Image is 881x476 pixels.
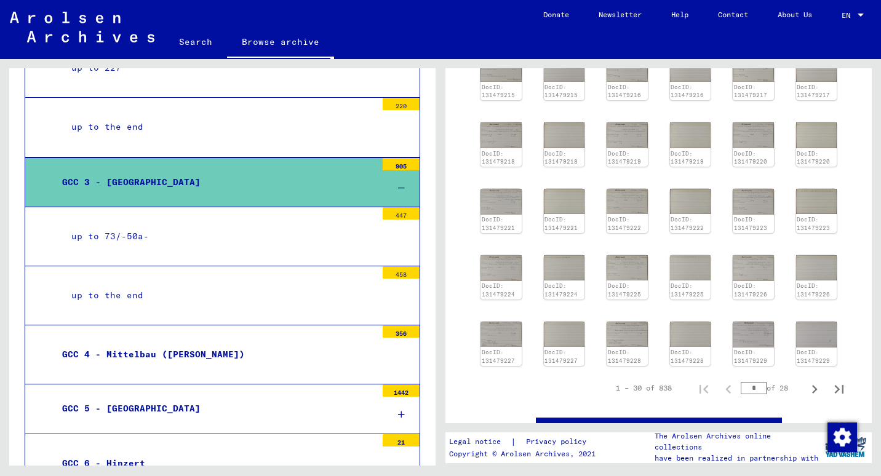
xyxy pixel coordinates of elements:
img: 002.jpg [670,122,711,148]
div: 356 [383,325,420,338]
a: DocID: 131479215 [544,84,578,99]
a: DocID: 131479223 [797,216,830,231]
a: DocID: 131479225 [671,282,704,298]
a: DocID: 131479218 [544,150,578,165]
img: 002.jpg [670,255,711,280]
div: GCC 3 - [GEOGRAPHIC_DATA] [53,170,377,194]
img: 002.jpg [670,189,711,214]
a: Privacy policy [516,435,601,448]
img: yv_logo.png [823,432,869,462]
a: DocID: 131479227 [482,349,515,364]
a: DocID: 131479215 [482,84,515,99]
button: Previous page [716,376,741,400]
button: Last page [827,376,851,400]
img: 001.jpg [480,189,522,215]
a: DocID: 131479228 [608,349,641,364]
div: 905 [383,158,420,170]
a: DocID: 131479217 [734,84,767,99]
div: 1 – 30 of 838 [616,383,672,394]
img: 002.jpg [796,189,837,214]
button: Next page [802,376,827,400]
img: Arolsen_neg.svg [10,12,154,42]
img: 001.jpg [607,322,648,347]
a: DocID: 131479222 [608,216,641,231]
a: DocID: 131479224 [544,282,578,298]
a: DocID: 131479228 [671,349,704,364]
img: 002.jpg [670,56,711,81]
div: of 28 [741,382,802,394]
img: 002.jpg [796,255,837,280]
img: 001.jpg [480,122,522,148]
p: The Arolsen Archives online collections [655,430,818,453]
div: up to the end [62,115,377,139]
a: Browse archive [227,27,334,59]
div: GCC 5 - [GEOGRAPHIC_DATA] [53,397,377,421]
div: 458 [383,266,420,279]
div: 447 [383,207,420,220]
a: DocID: 131479219 [608,150,641,165]
img: Change consent [827,422,857,452]
img: 001.jpg [733,189,774,215]
a: DocID: 131479227 [544,349,578,364]
img: 001.jpg [733,56,774,82]
img: 002.jpg [544,122,585,148]
a: DocID: 131479219 [671,150,704,165]
a: DocID: 131479226 [734,282,767,298]
a: DocID: 131479226 [797,282,830,298]
img: 001.jpg [607,255,648,281]
img: 001.jpg [733,322,774,347]
div: up to 73/-50a- [62,224,377,248]
a: DocID: 131479222 [671,216,704,231]
img: 002.jpg [796,322,837,347]
img: 001.jpg [480,56,522,82]
img: 002.jpg [670,322,711,347]
a: Search [164,27,227,57]
div: 21 [383,434,420,446]
a: DocID: 131479216 [608,84,641,99]
a: DocID: 131479220 [734,150,767,165]
p: have been realized in partnership with [655,453,818,464]
div: GCC 4 - Mittelbau ([PERSON_NAME]) [53,343,377,367]
a: DocID: 131479218 [482,150,515,165]
p: Copyright © Arolsen Archives, 2021 [449,448,601,459]
img: 001.jpg [480,322,522,347]
img: 001.jpg [733,122,774,148]
a: DocID: 131479229 [734,349,767,364]
img: 001.jpg [607,189,648,214]
img: 001.jpg [607,56,648,81]
img: 002.jpg [544,189,585,214]
a: DocID: 131479217 [797,84,830,99]
div: | [449,435,601,448]
a: DocID: 131479221 [544,216,578,231]
button: First page [692,376,716,400]
a: DocID: 131479223 [734,216,767,231]
img: 001.jpg [733,255,774,281]
a: DocID: 131479225 [608,282,641,298]
a: Legal notice [449,435,511,448]
a: DocID: 131479216 [671,84,704,99]
img: 002.jpg [544,322,585,347]
div: up to 227 [62,56,377,80]
span: EN [842,11,855,20]
a: See comments created before [DATE] [565,422,753,435]
div: 220 [383,98,420,110]
img: 001.jpg [480,255,522,281]
img: 002.jpg [544,255,585,280]
div: up to the end [62,284,377,307]
img: 001.jpg [607,122,648,148]
div: GCC 6 - Hinzert [53,451,377,475]
a: DocID: 131479220 [797,150,830,165]
div: 1442 [383,384,420,397]
a: DocID: 131479224 [482,282,515,298]
a: DocID: 131479221 [482,216,515,231]
img: 002.jpg [544,56,585,82]
img: 002.jpg [796,122,837,148]
img: 002.jpg [796,56,837,81]
a: DocID: 131479229 [797,349,830,364]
